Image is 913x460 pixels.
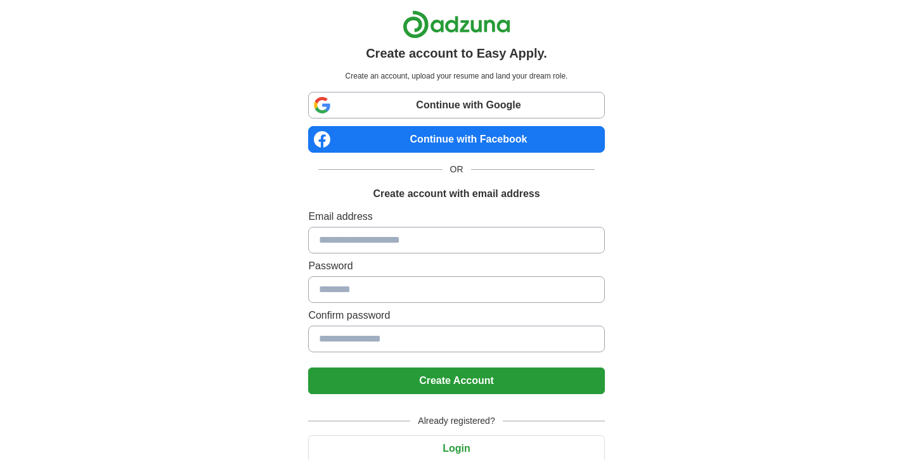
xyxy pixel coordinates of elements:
button: Create Account [308,367,604,394]
label: Confirm password [308,308,604,323]
a: Login [308,443,604,454]
a: Continue with Facebook [308,126,604,153]
p: Create an account, upload your resume and land your dream role. [311,70,602,82]
label: Email address [308,209,604,224]
h1: Create account with email address [373,186,540,201]
span: OR [443,163,471,176]
span: Already registered? [410,414,502,428]
h1: Create account to Easy Apply. [366,44,547,63]
img: Adzuna logo [403,10,510,39]
a: Continue with Google [308,92,604,118]
label: Password [308,259,604,274]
